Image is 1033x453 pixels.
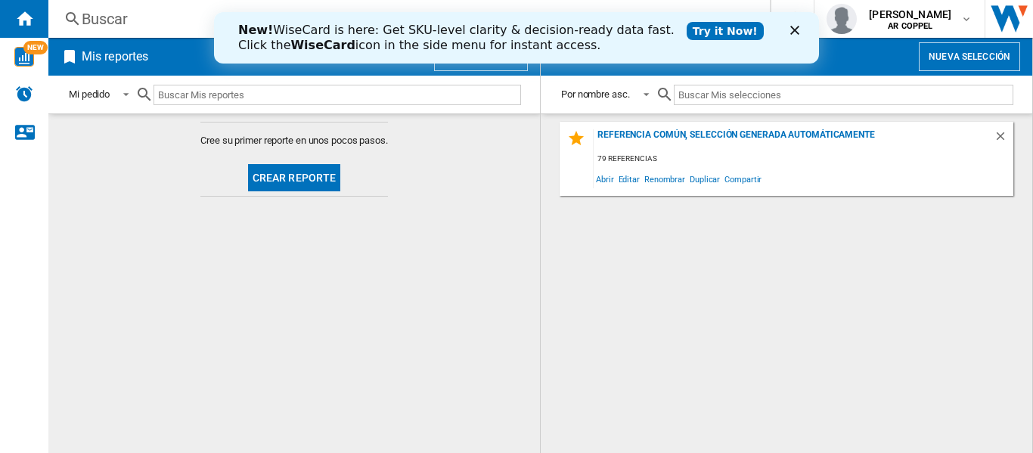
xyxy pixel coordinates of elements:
b: AR COPPEL [888,21,932,31]
img: profile.jpg [827,4,857,34]
span: NEW [23,41,48,54]
img: alerts-logo.svg [15,85,33,103]
span: Editar [616,169,642,189]
span: [PERSON_NAME] [869,7,951,22]
input: Buscar Mis selecciones [674,85,1013,105]
div: Cerrar [576,14,591,23]
img: wise-card.svg [14,47,34,67]
button: Crear reporte [248,164,341,191]
div: Por nombre asc. [561,88,630,100]
span: Duplicar [687,169,722,189]
iframe: Intercom live chat banner [214,12,819,64]
div: Mi pedido [69,88,110,100]
span: Compartir [722,169,764,189]
span: Renombrar [642,169,687,189]
div: Buscar [82,8,731,29]
span: Abrir [594,169,616,189]
div: 79 referencias [594,150,1013,169]
button: Nueva selección [919,42,1020,71]
div: Referencia común, selección generada automáticamente [594,129,994,150]
div: Borrar [994,129,1013,150]
h2: Mis reportes [79,42,151,71]
input: Buscar Mis reportes [154,85,521,105]
span: Cree su primer reporte en unos pocos pasos. [200,134,388,147]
